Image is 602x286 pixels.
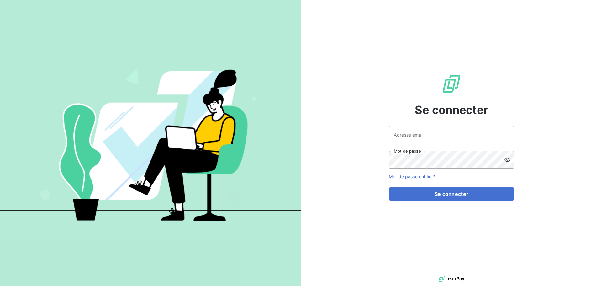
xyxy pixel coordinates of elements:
span: Se connecter [415,101,488,118]
input: placeholder [389,126,514,143]
button: Se connecter [389,187,514,201]
img: Logo LeanPay [441,74,462,94]
img: logo [439,274,464,283]
a: Mot de passe oublié ? [389,174,435,179]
